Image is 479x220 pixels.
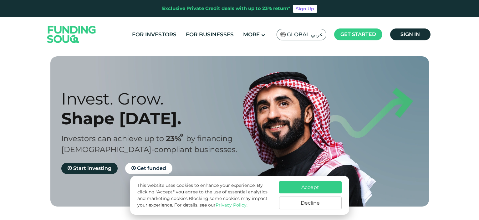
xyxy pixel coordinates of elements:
[137,182,273,208] p: This website uses cookies to enhance your experience. By clicking "Accept," you agree to the use ...
[279,181,342,193] button: Accept
[400,31,420,37] span: Sign in
[61,134,164,143] span: Investors can achieve up to
[184,29,235,40] a: For Businesses
[340,31,376,37] span: Get started
[137,165,166,171] span: Get funded
[243,31,260,38] span: More
[125,163,172,174] a: Get funded
[287,31,323,38] span: Global عربي
[180,134,183,137] i: 23% IRR (expected) ~ 15% Net yield (expected)
[61,89,251,109] div: Invest. Grow.
[293,5,317,13] a: Sign Up
[162,5,290,12] div: Exclusive Private Credit deals with up to 23% return*
[130,29,178,40] a: For Investors
[137,196,268,208] span: Blocking some cookies may impact your experience.
[390,28,431,40] a: Sign in
[279,197,342,209] button: Decline
[216,202,247,208] a: Privacy Policy
[280,32,286,37] img: SA Flag
[61,163,118,174] a: Start investing
[166,134,186,143] span: 23%
[174,202,247,208] span: For details, see our .
[73,165,111,171] span: Start investing
[61,109,251,128] div: Shape [DATE].
[41,18,102,50] img: Logo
